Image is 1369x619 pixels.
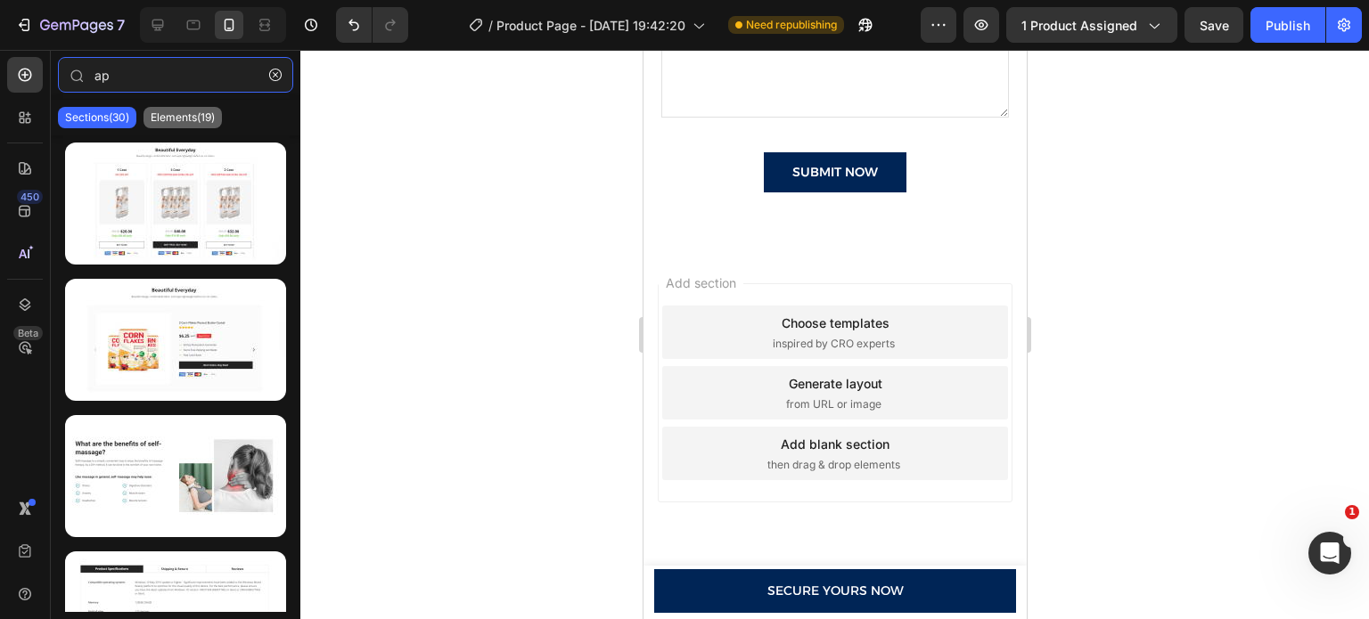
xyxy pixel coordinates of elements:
div: 450 [17,190,43,204]
div: Beta [13,326,43,340]
div: Undo/Redo [336,7,408,43]
span: Save [1200,18,1229,33]
span: 1 [1345,505,1359,519]
iframe: Design area [644,50,1027,619]
button: 7 [7,7,133,43]
div: Publish [1266,16,1310,35]
p: Elements(19) [151,110,215,125]
button: Publish [1250,7,1325,43]
span: 1 product assigned [1021,16,1137,35]
button: 1 product assigned [1006,7,1177,43]
span: Product Page - [DATE] 19:42:20 [496,16,685,35]
p: 7 [117,14,125,36]
button: Save [1185,7,1243,43]
input: Search Sections & Elements [58,57,293,93]
span: / [488,16,493,35]
p: Sections(30) [65,110,129,125]
iframe: Intercom live chat [1308,532,1351,574]
span: Need republishing [746,17,837,33]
